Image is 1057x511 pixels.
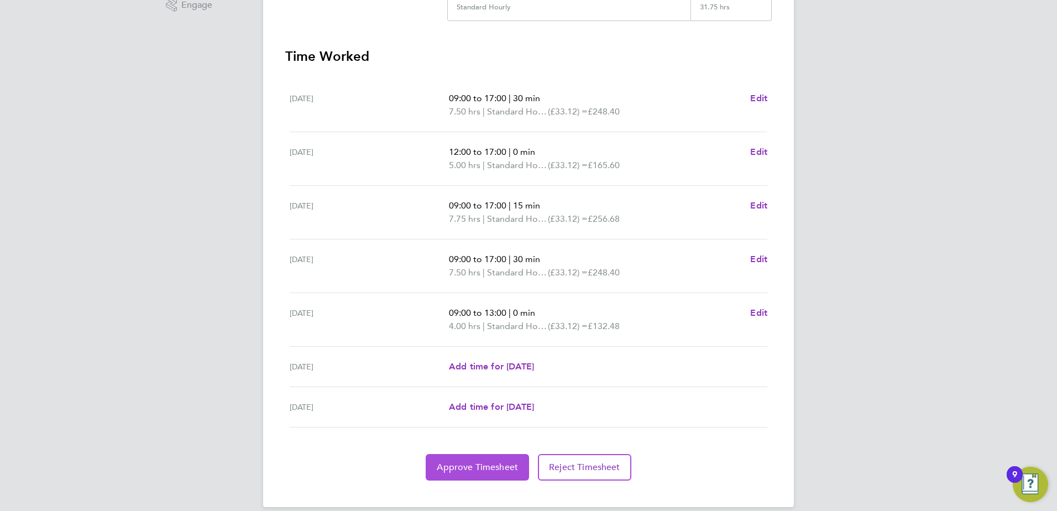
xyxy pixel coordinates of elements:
[548,160,588,170] span: (£33.12) =
[750,199,767,212] a: Edit
[483,213,485,224] span: |
[290,360,449,373] div: [DATE]
[290,400,449,414] div: [DATE]
[487,320,548,333] span: Standard Hourly
[483,106,485,117] span: |
[449,360,534,373] a: Add time for [DATE]
[509,254,511,264] span: |
[483,321,485,331] span: |
[513,254,540,264] span: 30 min
[750,145,767,159] a: Edit
[449,307,506,318] span: 09:00 to 13:00
[750,93,767,103] span: Edit
[588,213,620,224] span: £256.68
[588,267,620,278] span: £248.40
[483,267,485,278] span: |
[750,92,767,105] a: Edit
[1013,467,1048,502] button: Open Resource Center, 9 new notifications
[513,93,540,103] span: 30 min
[290,306,449,333] div: [DATE]
[548,213,588,224] span: (£33.12) =
[513,200,540,211] span: 15 min
[487,212,548,226] span: Standard Hourly
[290,145,449,172] div: [DATE]
[588,106,620,117] span: £248.40
[449,200,506,211] span: 09:00 to 17:00
[449,267,480,278] span: 7.50 hrs
[750,307,767,318] span: Edit
[449,160,480,170] span: 5.00 hrs
[509,200,511,211] span: |
[549,462,620,473] span: Reject Timesheet
[588,160,620,170] span: £165.60
[457,3,511,12] div: Standard Hourly
[290,199,449,226] div: [DATE]
[750,200,767,211] span: Edit
[437,462,518,473] span: Approve Timesheet
[449,213,480,224] span: 7.75 hrs
[588,321,620,331] span: £132.48
[487,105,548,118] span: Standard Hourly
[548,321,588,331] span: (£33.12) =
[181,1,212,10] span: Engage
[487,159,548,172] span: Standard Hourly
[290,92,449,118] div: [DATE]
[513,307,535,318] span: 0 min
[750,254,767,264] span: Edit
[449,401,534,412] span: Add time for [DATE]
[449,361,534,372] span: Add time for [DATE]
[449,106,480,117] span: 7.50 hrs
[548,106,588,117] span: (£33.12) =
[449,93,506,103] span: 09:00 to 17:00
[750,147,767,157] span: Edit
[449,147,506,157] span: 12:00 to 17:00
[538,454,631,481] button: Reject Timesheet
[690,3,771,20] div: 31.75 hrs
[285,48,772,65] h3: Time Worked
[509,147,511,157] span: |
[509,307,511,318] span: |
[449,254,506,264] span: 09:00 to 17:00
[750,306,767,320] a: Edit
[449,400,534,414] a: Add time for [DATE]
[513,147,535,157] span: 0 min
[290,253,449,279] div: [DATE]
[483,160,485,170] span: |
[449,321,480,331] span: 4.00 hrs
[750,253,767,266] a: Edit
[426,454,529,481] button: Approve Timesheet
[548,267,588,278] span: (£33.12) =
[1012,474,1017,489] div: 9
[509,93,511,103] span: |
[487,266,548,279] span: Standard Hourly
